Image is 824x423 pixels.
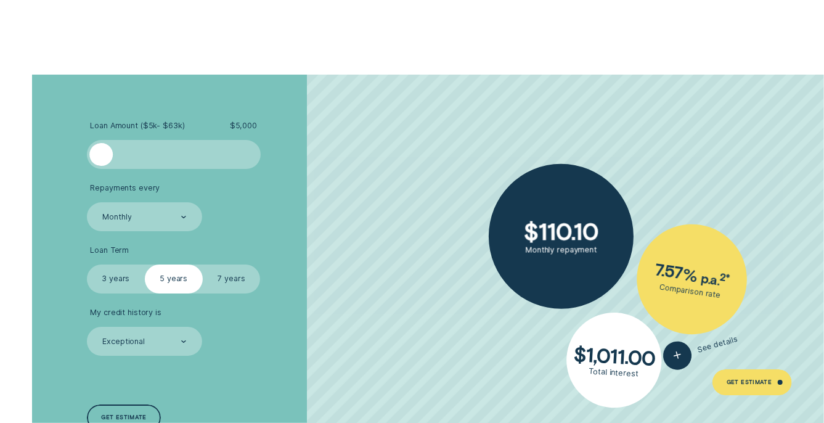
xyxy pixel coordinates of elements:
span: Loan Term [90,245,129,255]
label: 7 years [203,265,261,294]
label: 5 years [145,265,203,294]
button: See details [659,325,741,373]
span: Repayments every [90,183,160,193]
div: Monthly [102,213,131,223]
span: Loan Amount ( $5k - $63k ) [90,121,184,131]
span: $ 5,000 [230,121,257,131]
label: 3 years [87,265,145,294]
span: See details [696,334,738,355]
a: Get Estimate [712,369,793,395]
span: My credit history is [90,308,161,318]
div: Exceptional [102,337,145,347]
